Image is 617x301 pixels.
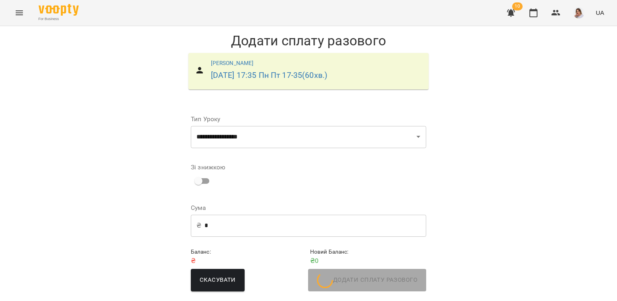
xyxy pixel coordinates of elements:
span: UA [596,8,604,17]
h6: Баланс : [191,248,307,256]
label: Тип Уроку [191,116,426,122]
label: Сума [191,205,426,211]
h6: Новий Баланс : [310,248,426,256]
img: Voopty Logo [39,4,79,16]
span: 10 [512,2,523,10]
span: For Business [39,16,79,22]
a: [PERSON_NAME] [211,60,254,66]
h1: Додати сплату разового [184,33,433,49]
span: Скасувати [200,275,236,285]
button: Menu [10,3,29,22]
p: ₴ [191,256,307,266]
a: [DATE] 17:35 Пн Пт 17-35(60хв.) [211,71,328,80]
button: Скасувати [191,269,245,291]
p: ₴ 0 [310,256,426,266]
p: ₴ [196,221,201,230]
label: Зі знижкою [191,164,225,171]
img: d332a1c3318355be326c790ed3ba89f4.jpg [573,7,584,18]
button: UA [592,5,607,20]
